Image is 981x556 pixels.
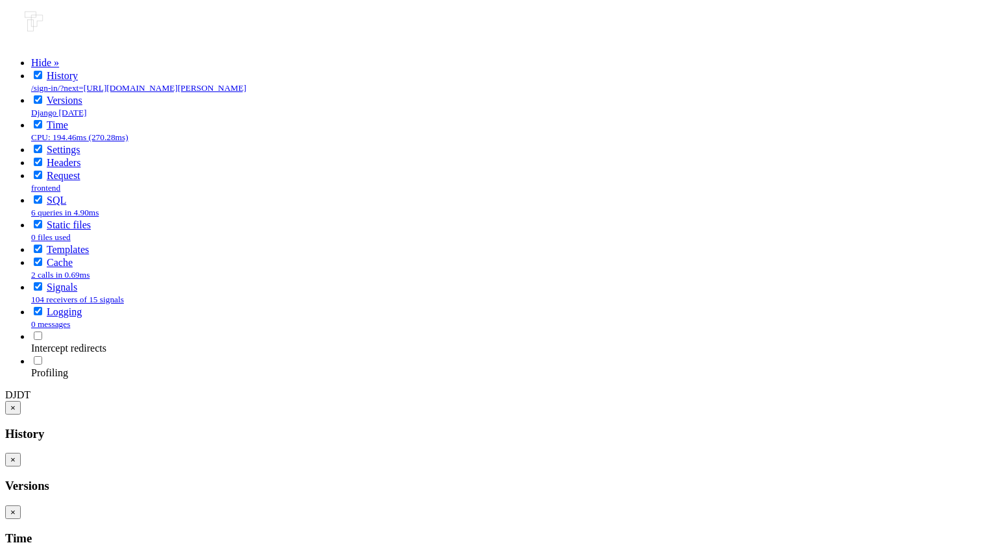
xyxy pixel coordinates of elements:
small: 2 calls in 0.69ms [31,270,90,280]
input: Disable for next and successive requests [34,71,42,79]
a: Signals104 receivers of 15 signals [31,282,124,304]
input: Enable for next and successive requests [34,332,42,340]
input: Disable for next and successive requests [34,95,42,104]
div: Intercept redirects [31,343,976,354]
div: Show toolbar [5,389,976,401]
a: VersionsDjango [DATE] [31,95,87,117]
button: × [5,401,21,415]
input: Disable for next and successive requests [34,120,42,128]
a: Requestfrontend [31,170,80,193]
a: Cache2 calls in 0.69ms [31,257,90,280]
a: Settings [47,144,80,155]
input: Disable for next and successive requests [34,245,42,253]
a: Static files0 files used [31,219,91,242]
a: Hide » [31,57,59,68]
span: D [5,389,13,400]
small: 0 files used [31,232,71,242]
small: Django [DATE] [31,108,87,117]
input: Disable for next and successive requests [34,220,42,228]
button: × [5,505,21,519]
input: Disable for next and successive requests [34,195,42,204]
h3: History [5,427,976,441]
input: Enable for next and successive requests [34,356,42,365]
small: /sign-in/?next=[URL][DOMAIN_NAME][PERSON_NAME] [31,83,247,93]
input: Disable for next and successive requests [34,171,42,179]
input: Disable for next and successive requests [34,158,42,166]
a: Logging0 messages [31,306,82,329]
h3: Versions [5,479,976,493]
small: 0 messages [31,319,70,329]
a: SQL6 queries in 4.90ms [31,195,99,217]
div: loading spinner [5,5,976,47]
span: J [13,389,17,400]
small: frontend [31,183,60,193]
input: Disable for next and successive requests [34,145,42,153]
a: Headers [47,157,80,168]
a: Templates [47,244,90,255]
input: Disable for next and successive requests [34,282,42,291]
div: Profiling [31,367,976,379]
h3: Time [5,531,976,546]
small: CPU: 194.46ms (270.28ms) [31,132,128,142]
small: 104 receivers of 15 signals [31,295,124,304]
button: × [5,453,21,466]
small: 6 queries in 4.90ms [31,208,99,217]
input: Disable for next and successive requests [34,258,42,266]
a: History/sign-in/?next=[URL][DOMAIN_NAME][PERSON_NAME] [31,70,247,93]
a: TimeCPU: 194.46ms (270.28ms) [31,119,128,142]
input: Disable for next and successive requests [34,307,42,315]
